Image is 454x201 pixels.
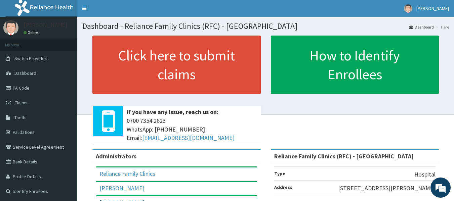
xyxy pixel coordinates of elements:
a: Online [24,30,40,35]
h1: Dashboard - Reliance Family Clinics (RFC) - [GEOGRAPHIC_DATA] [82,22,449,31]
p: [PERSON_NAME] [24,22,68,28]
b: If you have any issue, reach us on: [127,108,218,116]
p: Hospital [414,170,436,179]
b: Address [274,184,292,190]
strong: Reliance Family Clinics (RFC) - [GEOGRAPHIC_DATA] [274,152,414,160]
b: Type [274,170,285,177]
a: Reliance Family Clinics [99,170,155,178]
a: [EMAIL_ADDRESS][DOMAIN_NAME] [142,134,235,142]
span: Switch Providers [14,55,49,61]
span: Dashboard [14,70,36,76]
span: [PERSON_NAME] [416,5,449,11]
a: [PERSON_NAME] [99,184,145,192]
a: Click here to submit claims [92,36,261,94]
span: 0700 7354 2623 WhatsApp: [PHONE_NUMBER] Email: [127,116,257,142]
b: Administrators [96,152,136,160]
span: Claims [14,100,28,106]
span: Tariffs [14,114,27,120]
p: [STREET_ADDRESS][PERSON_NAME] [338,184,436,193]
a: How to Identify Enrollees [271,36,439,94]
img: User Image [404,4,412,13]
li: Here [435,24,449,30]
img: User Image [3,20,18,35]
a: Dashboard [409,24,434,30]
